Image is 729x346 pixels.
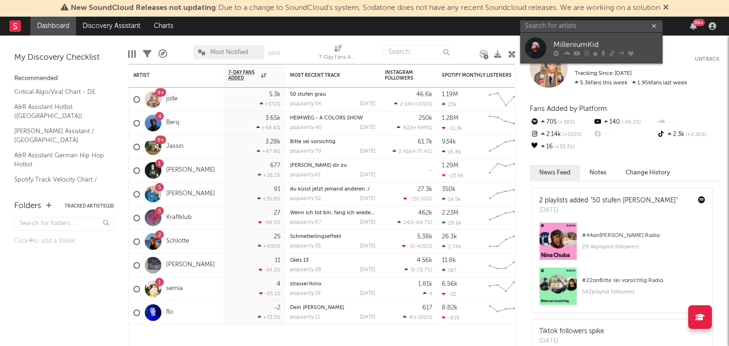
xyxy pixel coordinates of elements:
a: 50 stufen grau [290,92,326,97]
a: flö [166,309,173,317]
div: [DATE] [360,125,375,130]
div: [DATE] [360,267,375,273]
div: 27 [274,210,280,216]
div: 91 [274,186,280,192]
div: ( ) [393,148,432,155]
div: Edit Columns [128,40,136,68]
span: -69.7 % [414,220,431,226]
div: 7-Day Fans Added (7-Day Fans Added) [319,40,357,68]
button: Save [268,51,280,56]
div: 3.28k [265,139,280,145]
div: 1.29M [442,163,458,169]
span: +100 % [414,102,431,107]
div: 462k [418,210,432,216]
div: Instagram Followers [385,70,418,81]
div: +35.8 % [257,196,280,202]
a: Charts [147,17,180,36]
input: Search... [383,45,454,59]
span: +500 % [414,315,431,320]
div: 4 [277,281,280,287]
span: 2.41k [399,149,411,155]
div: popularity: 70 [290,149,321,154]
div: Schau dir zu [290,163,375,168]
a: #44on[PERSON_NAME] Radio29.4kplaylist followers [532,222,712,267]
div: 11 [275,257,280,264]
div: du küsst jetzt jemand anderen :/ [290,187,375,192]
div: Recommended [14,73,114,84]
div: 25 [274,234,280,240]
span: Fans Added by Platform [530,105,607,112]
div: Gleis 13 [290,258,375,263]
div: -23.9k [442,173,464,179]
span: -72.7 % [415,268,431,273]
div: 2.3k [656,128,720,141]
div: popularity: 35 [290,244,321,249]
span: 3 [411,268,413,273]
svg: Chart title [485,206,527,230]
span: +100 % [561,132,582,137]
div: popularity: 52 [290,196,321,201]
span: 7-Day Fans Added [228,70,259,81]
button: Tracked Artists(10) [65,204,114,209]
div: 677 [270,163,280,169]
svg: Chart title [485,301,527,325]
a: Spotify Track Velocity Chart / DE [14,174,104,194]
span: 4 [429,291,432,297]
span: +33.3 % [553,145,575,150]
div: Artist [133,73,205,78]
div: -98.5 % [258,219,280,226]
div: [DATE] [360,101,375,107]
div: # 22 on Bitte sei vorsichtig Radio [582,275,705,286]
div: # 44 on [PERSON_NAME] Radio [582,230,705,241]
a: strasse//kino [290,282,321,287]
div: 23k [442,101,457,108]
a: Gleis 13 [290,258,308,263]
div: -2 [274,305,280,311]
div: Tiktok followers spike [539,327,604,337]
div: 8.82k [442,305,458,311]
span: Most Notified [210,49,248,55]
div: popularity: 61 [290,173,321,178]
span: -5 [408,244,413,249]
div: 14.5k [442,196,461,202]
svg: Chart title [485,111,527,135]
a: Discovery Assistant [76,17,147,36]
input: Search for folders... [14,217,114,231]
div: 705 [530,116,593,128]
div: 617 [422,305,432,311]
button: Notes [580,165,616,181]
div: popularity: 54 [290,101,321,107]
div: 934k [442,139,456,145]
div: popularity: 40 [290,125,322,130]
div: 6.56k [442,281,458,287]
div: 46.6k [416,91,432,98]
div: 29.4k playlist followers [582,241,705,253]
svg: Chart title [485,182,527,206]
a: Dashboard [30,17,76,36]
div: popularity: 19 [290,291,321,296]
div: [DATE] [360,315,375,320]
div: -11.3k [442,125,462,131]
span: 922 [403,126,412,131]
div: +400 % [258,243,280,249]
div: 61.7k [418,139,432,145]
div: 50 stufen grau [290,92,375,97]
div: 350k [442,186,456,192]
div: ( ) [403,196,432,202]
button: 99+ [690,22,697,30]
a: A&R Assistant German Hip Hop Hotlist [14,150,104,170]
a: Wenn ich tot bin, fang ich wieder an [290,210,380,216]
div: Most Recent Track [290,73,361,78]
div: ( ) [403,314,432,320]
div: Spotify Monthly Listeners [442,73,513,78]
a: du küsst jetzt jemand anderen :/ [290,187,370,192]
svg: Chart title [485,159,527,182]
button: Change History [616,165,680,181]
div: +172 % [260,101,280,107]
div: 27.3k [418,186,432,192]
svg: Chart title [485,254,527,277]
div: [DATE] [360,291,375,296]
div: A&R Pipeline [159,40,167,68]
span: 5.3k fans this week [575,80,627,86]
span: 1.95k fans last week [575,80,687,86]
